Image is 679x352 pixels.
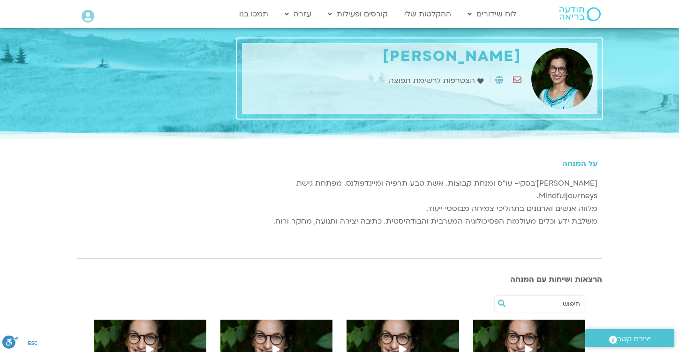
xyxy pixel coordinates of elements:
a: יצירת קשר [585,329,674,347]
a: תמכו בנו [234,5,273,23]
h1: [PERSON_NAME] [247,48,521,65]
h5: על המנחה [242,159,597,168]
p: [PERSON_NAME]'בסקי- עו"ס ומנחת קבוצות. אשת טבע תרפיה ומיינדפולנס. מפתחת גישת Mindfuljourneys. מלו... [242,177,597,228]
img: תודעה בריאה [559,7,601,21]
span: הצטרפות לרשימת תפוצה [389,75,477,87]
h3: הרצאות ושיחות עם המנחה [77,275,602,284]
input: חיפוש [509,296,580,312]
a: לוח שידורים [463,5,521,23]
span: יצירת קשר [617,333,651,345]
a: הצטרפות לרשימת תפוצה [389,75,486,87]
a: ההקלטות שלי [400,5,456,23]
a: קורסים ופעילות [323,5,392,23]
a: עזרה [280,5,316,23]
